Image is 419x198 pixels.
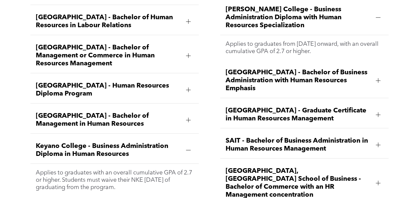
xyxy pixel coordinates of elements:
p: Applies to graduates with an overall cumulative GPA of 2.7 or higher. Students must waive their N... [36,169,193,191]
span: [GEOGRAPHIC_DATA] - Human Resources Diploma Program [36,82,181,98]
span: [GEOGRAPHIC_DATA] - Bachelor of Management or Commerce in Human Resources Management [36,44,181,68]
span: Keyano College - Business Administration Diploma in Human Resources [36,142,181,158]
span: SAIT - Bachelor of Business Administration in Human Resources Management [226,137,371,153]
span: [GEOGRAPHIC_DATA] - Bachelor of Business Administration with Human Resources Emphasis [226,69,371,93]
span: [GEOGRAPHIC_DATA] - Graduate Certificate in Human Resources Management [226,107,371,123]
span: [GEOGRAPHIC_DATA] - Bachelor of Management in Human Resources [36,112,181,128]
span: [PERSON_NAME] College - Business Administration Diploma with Human Resources Specialization [226,6,371,30]
span: [GEOGRAPHIC_DATA] - Bachelor of Human Resources in Labour Relations [36,14,181,30]
p: Applies to graduates from [DATE] onward, with an overall cumulative GPA of 2.7 or higher. [226,40,383,55]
